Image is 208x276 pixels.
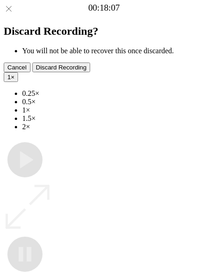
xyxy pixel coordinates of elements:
[32,63,91,72] button: Discard Recording
[22,47,204,55] li: You will not be able to recover this once discarded.
[4,72,18,82] button: 1×
[88,3,120,13] a: 00:18:07
[22,106,204,114] li: 1×
[22,89,204,98] li: 0.25×
[22,123,204,131] li: 2×
[4,63,31,72] button: Cancel
[7,74,11,81] span: 1
[22,114,204,123] li: 1.5×
[22,98,204,106] li: 0.5×
[4,25,204,38] h2: Discard Recording?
